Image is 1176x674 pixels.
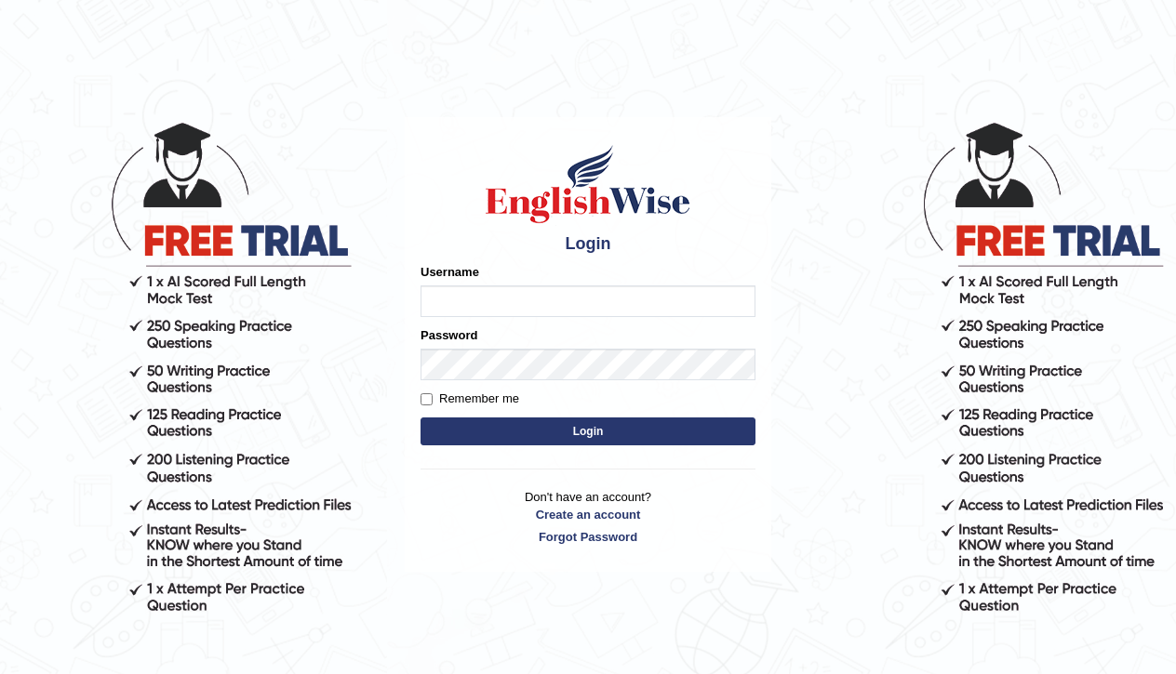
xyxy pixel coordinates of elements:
label: Username [421,263,479,281]
label: Password [421,326,477,344]
a: Create an account [421,506,755,523]
img: Logo of English Wise sign in for intelligent practice with AI [482,142,694,226]
h4: Login [421,235,755,254]
label: Remember me [421,390,519,408]
button: Login [421,417,755,445]
p: Don't have an account? [421,488,755,546]
input: Remember me [421,393,433,405]
a: Forgot Password [421,528,755,546]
